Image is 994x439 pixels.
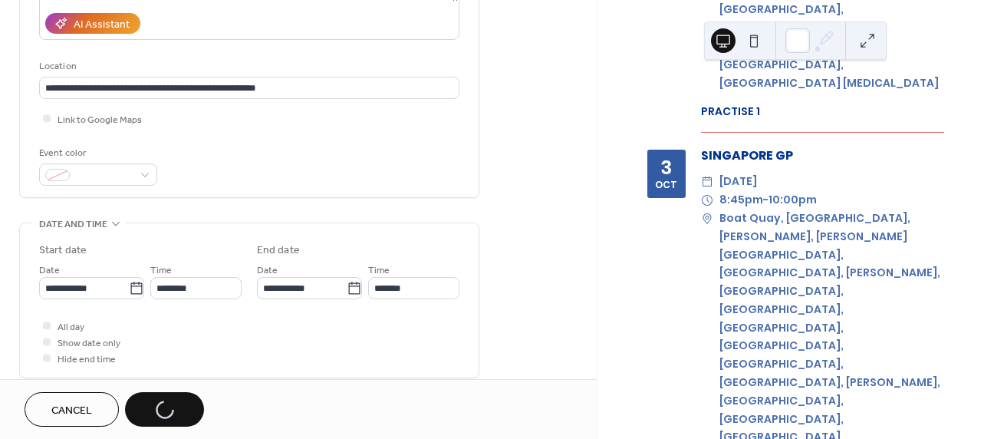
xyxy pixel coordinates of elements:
[25,392,119,427] button: Cancel
[150,262,172,279] span: Time
[655,180,677,190] div: Oct
[368,262,390,279] span: Time
[763,191,769,210] span: -
[39,58,456,74] div: Location
[51,403,92,419] span: Cancel
[74,17,130,33] div: AI Assistant
[701,147,944,165] div: SINGAPORE GP
[58,112,142,128] span: Link to Google Maps
[39,145,154,161] div: Event color
[769,191,817,210] span: 10:00pm
[701,104,944,120] div: PRACTISE 1
[719,173,757,191] span: [DATE]
[58,319,84,335] span: All day
[701,191,713,210] div: ​
[58,352,116,368] span: Hide end time
[39,216,107,233] span: Date and time
[660,158,672,177] div: 3
[257,262,278,279] span: Date
[39,262,60,279] span: Date
[719,191,763,210] span: 8:45pm
[701,210,713,228] div: ​
[45,13,140,34] button: AI Assistant
[58,335,120,352] span: Show date only
[39,243,87,259] div: Start date
[701,173,713,191] div: ​
[257,243,300,259] div: End date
